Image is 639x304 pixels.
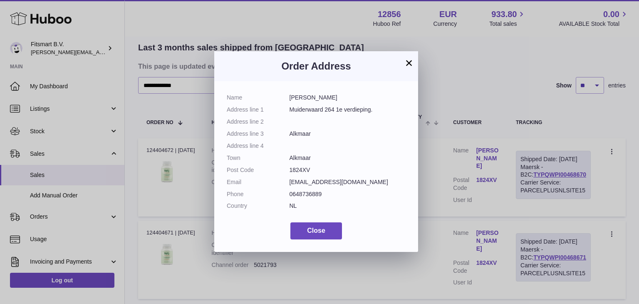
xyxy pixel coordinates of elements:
button: Close [290,222,342,239]
dt: Post Code [227,166,290,174]
dt: Address line 4 [227,142,290,150]
dt: Address line 2 [227,118,290,126]
dt: Name [227,94,290,102]
dd: Alkmaar [290,154,406,162]
dd: [EMAIL_ADDRESS][DOMAIN_NAME] [290,178,406,186]
dd: 0648736889 [290,190,406,198]
dt: Address line 3 [227,130,290,138]
dd: NL [290,202,406,210]
dt: Email [227,178,290,186]
dd: 1824XV [290,166,406,174]
h3: Order Address [227,60,406,73]
dd: Alkmaar [290,130,406,138]
dd: Muiderwaard 264 1e verdieping. [290,106,406,114]
dt: Phone [227,190,290,198]
dt: Address line 1 [227,106,290,114]
dt: Country [227,202,290,210]
dt: Town [227,154,290,162]
button: × [404,58,414,68]
dd: [PERSON_NAME] [290,94,406,102]
span: Close [307,227,325,234]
